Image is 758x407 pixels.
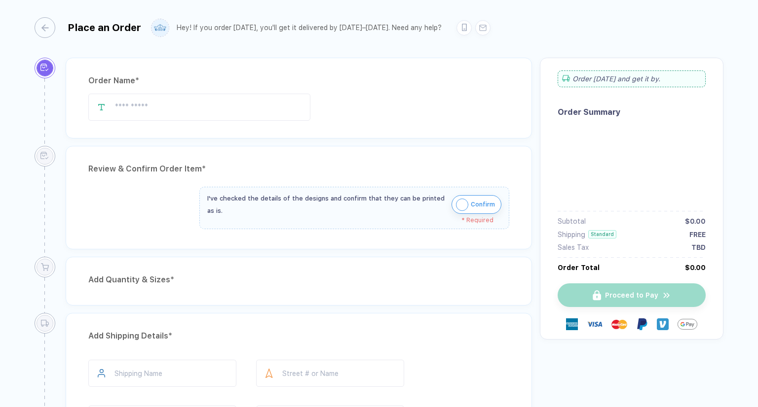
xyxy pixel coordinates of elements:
div: Subtotal [558,217,586,225]
div: Place an Order [68,22,141,34]
img: Paypal [636,318,648,330]
img: express [566,318,578,330]
button: iconConfirm [452,195,501,214]
div: Order Name [88,73,509,89]
div: Order Total [558,264,600,271]
img: visa [587,316,603,332]
div: * Required [207,217,493,224]
div: TBD [691,243,706,251]
div: $0.00 [685,264,706,271]
div: I've checked the details of the designs and confirm that they can be printed as is. [207,192,447,217]
span: Confirm [471,197,495,212]
div: Sales Tax [558,243,589,251]
img: user profile [152,19,169,36]
div: Review & Confirm Order Item [88,161,509,177]
div: Standard [588,230,616,238]
div: Order [DATE] and get it by . [558,70,706,87]
div: Add Shipping Details [88,328,509,344]
img: Venmo [657,318,669,330]
div: Shipping [558,231,585,238]
img: icon [456,199,468,211]
div: Hey! If you order [DATE], you'll get it delivered by [DATE]–[DATE]. Need any help? [177,24,442,32]
img: master-card [611,316,627,332]
div: $0.00 [685,217,706,225]
div: FREE [689,231,706,238]
img: Google Pay [678,314,697,334]
div: Add Quantity & Sizes [88,272,509,288]
div: Order Summary [558,107,706,117]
